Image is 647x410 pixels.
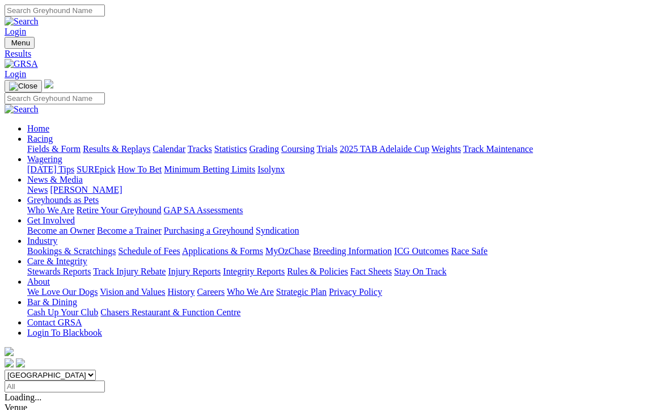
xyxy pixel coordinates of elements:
a: Racing [27,134,53,143]
a: Become a Trainer [97,226,162,235]
img: GRSA [5,59,38,69]
a: Industry [27,236,57,246]
a: Strategic Plan [276,287,327,297]
a: Weights [432,144,461,154]
a: Fact Sheets [350,267,392,276]
div: Greyhounds as Pets [27,205,642,215]
a: About [27,277,50,286]
a: Rules & Policies [287,267,348,276]
a: Tracks [188,144,212,154]
button: Toggle navigation [5,80,42,92]
a: Track Maintenance [463,144,533,154]
a: Results [5,49,642,59]
a: Home [27,124,49,133]
img: twitter.svg [16,358,25,367]
img: Search [5,104,39,115]
a: Minimum Betting Limits [164,164,255,174]
a: Statistics [214,144,247,154]
a: We Love Our Dogs [27,287,98,297]
span: Menu [11,39,30,47]
img: logo-grsa-white.png [44,79,53,88]
a: Bar & Dining [27,297,77,307]
span: Loading... [5,392,41,402]
a: Contact GRSA [27,318,82,327]
div: News & Media [27,185,642,195]
button: Toggle navigation [5,37,35,49]
a: Become an Owner [27,226,95,235]
input: Select date [5,381,105,392]
img: facebook.svg [5,358,14,367]
a: GAP SA Assessments [164,205,243,215]
input: Search [5,5,105,16]
a: Results & Replays [83,144,150,154]
a: Isolynx [257,164,285,174]
div: Industry [27,246,642,256]
img: logo-grsa-white.png [5,347,14,356]
a: Privacy Policy [329,287,382,297]
a: History [167,287,194,297]
a: How To Bet [118,164,162,174]
a: Applications & Forms [182,246,263,256]
a: Injury Reports [168,267,221,276]
div: Racing [27,144,642,154]
a: Fields & Form [27,144,81,154]
a: News [27,185,48,195]
div: Care & Integrity [27,267,642,277]
img: Close [9,82,37,91]
div: Get Involved [27,226,642,236]
a: Login [5,69,26,79]
a: Trials [316,144,337,154]
a: News & Media [27,175,83,184]
a: Stewards Reports [27,267,91,276]
a: Purchasing a Greyhound [164,226,253,235]
a: ICG Outcomes [394,246,449,256]
div: Bar & Dining [27,307,642,318]
a: Cash Up Your Club [27,307,98,317]
a: Calendar [153,144,185,154]
a: Schedule of Fees [118,246,180,256]
input: Search [5,92,105,104]
a: Breeding Information [313,246,392,256]
a: MyOzChase [265,246,311,256]
a: Syndication [256,226,299,235]
a: Track Injury Rebate [93,267,166,276]
a: Grading [250,144,279,154]
a: Chasers Restaurant & Function Centre [100,307,240,317]
a: Retire Your Greyhound [77,205,162,215]
a: Bookings & Scratchings [27,246,116,256]
a: Race Safe [451,246,487,256]
a: 2025 TAB Adelaide Cup [340,144,429,154]
a: Care & Integrity [27,256,87,266]
a: [DATE] Tips [27,164,74,174]
div: Wagering [27,164,642,175]
div: About [27,287,642,297]
img: Search [5,16,39,27]
a: Login [5,27,26,36]
a: Who We Are [227,287,274,297]
a: Integrity Reports [223,267,285,276]
a: Get Involved [27,215,75,225]
a: Login To Blackbook [27,328,102,337]
a: SUREpick [77,164,115,174]
a: Coursing [281,144,315,154]
a: Wagering [27,154,62,164]
a: Who We Are [27,205,74,215]
a: [PERSON_NAME] [50,185,122,195]
a: Stay On Track [394,267,446,276]
a: Greyhounds as Pets [27,195,99,205]
a: Vision and Values [100,287,165,297]
a: Careers [197,287,225,297]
